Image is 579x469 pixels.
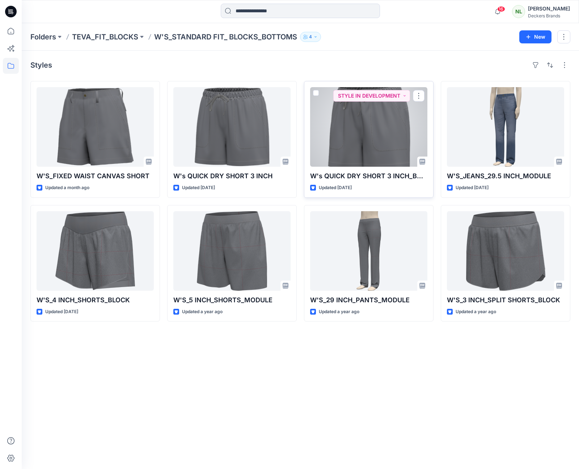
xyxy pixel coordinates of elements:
p: Updated a month ago [45,184,89,192]
p: Updated [DATE] [182,184,215,192]
p: W'S_STANDARD FIT_ BLOCKS_BOTTOMS [154,32,297,42]
div: [PERSON_NAME] [528,4,570,13]
a: W'S_3 INCH_SPLIT SHORTS_BLOCK [447,211,564,291]
p: Updated a year ago [456,308,496,316]
p: Updated [DATE] [319,184,352,192]
a: W'S_FIXED WAIST CANVAS SHORT [37,87,154,167]
button: 4 [300,32,321,42]
p: Updated a year ago [319,308,359,316]
div: NL [512,5,525,18]
p: W'S_4 INCH_SHORTS_BLOCK [37,295,154,305]
a: Folders [30,32,56,42]
a: W'S_4 INCH_SHORTS_BLOCK [37,211,154,291]
span: 16 [497,6,505,12]
a: W'S_JEANS_29.5 INCH_MODULE [447,87,564,167]
p: W'S_FIXED WAIST CANVAS SHORT [37,171,154,181]
h4: Styles [30,61,52,69]
p: Updated [DATE] [456,184,489,192]
p: Updated a year ago [182,308,223,316]
p: 4 [309,33,312,41]
button: New [519,30,551,43]
a: W's QUICK DRY SHORT 3 INCH_BK YOKE [310,87,427,167]
p: W's QUICK DRY SHORT 3 INCH [173,171,291,181]
p: Updated [DATE] [45,308,78,316]
p: W'S_29 INCH_PANTS_MODULE [310,295,427,305]
a: W'S_5 INCH_SHORTS_MODULE [173,211,291,291]
div: Deckers Brands [528,13,570,18]
a: TEVA_FIT_BLOCKS [72,32,138,42]
a: W'S_29 INCH_PANTS_MODULE [310,211,427,291]
a: W's QUICK DRY SHORT 3 INCH [173,87,291,167]
p: W'S_5 INCH_SHORTS_MODULE [173,295,291,305]
p: W's QUICK DRY SHORT 3 INCH_BK YOKE [310,171,427,181]
p: W'S_3 INCH_SPLIT SHORTS_BLOCK [447,295,564,305]
p: W'S_JEANS_29.5 INCH_MODULE [447,171,564,181]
